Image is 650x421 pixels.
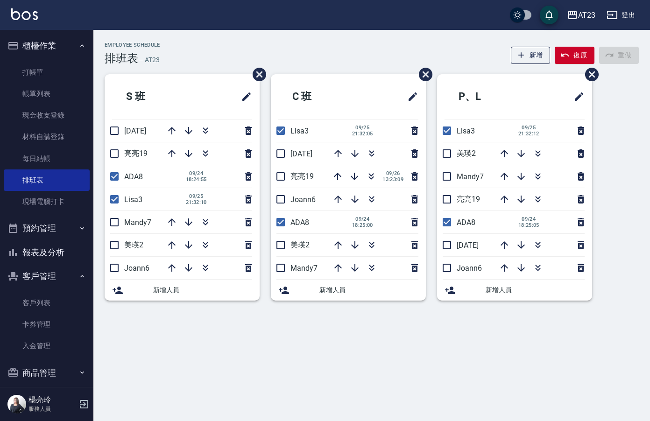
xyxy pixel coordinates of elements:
a: 卡券管理 [4,314,90,335]
h2: P、L [445,80,531,113]
span: 18:25:00 [352,222,373,228]
button: 預約管理 [4,216,90,240]
span: Joann6 [290,195,316,204]
span: 刪除班表 [412,61,434,88]
a: 入金管理 [4,335,90,357]
h2: S 班 [112,80,197,113]
span: 21:32:12 [518,131,539,137]
div: 新增人員 [105,280,260,301]
span: 新增人員 [319,285,418,295]
button: 櫃檯作業 [4,34,90,58]
span: 新增人員 [486,285,585,295]
span: ADA8 [124,172,143,181]
span: 09/24 [518,216,539,222]
span: 09/25 [352,125,373,131]
h5: 楊亮玲 [28,395,76,405]
span: 亮亮19 [457,195,480,203]
span: [DATE] [457,241,479,250]
span: 刪除班表 [578,61,600,88]
span: 18:25:05 [518,222,539,228]
img: Person [7,395,26,414]
button: 登出 [603,7,639,24]
button: 復原 [555,47,594,64]
span: Mandy7 [124,218,151,227]
span: [DATE] [124,126,146,135]
span: 21:32:05 [352,131,373,137]
span: 09/24 [186,170,207,176]
span: 美瑛2 [124,240,143,249]
a: 現金收支登錄 [4,105,90,126]
span: Lisa3 [124,195,142,204]
button: 客戶管理 [4,264,90,288]
span: Joann6 [457,264,482,273]
a: 每日結帳 [4,148,90,169]
span: 美瑛2 [290,240,310,249]
span: 09/26 [382,170,403,176]
a: 帳單列表 [4,83,90,105]
span: 09/24 [352,216,373,222]
p: 服務人員 [28,405,76,413]
h6: — AT23 [138,55,160,65]
span: 修改班表的標題 [235,85,252,108]
span: 21:32:10 [186,199,207,205]
button: save [540,6,558,24]
h2: Employee Schedule [105,42,160,48]
span: 亮亮19 [290,172,314,181]
span: ADA8 [290,218,309,227]
a: 材料自購登錄 [4,126,90,147]
a: 現場電腦打卡 [4,191,90,212]
span: Lisa3 [290,126,309,135]
span: 亮亮19 [124,149,148,158]
a: 客戶列表 [4,292,90,314]
div: AT23 [578,9,595,21]
span: Lisa3 [457,126,475,135]
button: 報表及分析 [4,240,90,265]
span: Mandy7 [457,172,484,181]
span: 美瑛2 [457,149,476,158]
span: 修改班表的標題 [568,85,585,108]
span: 09/25 [186,193,207,199]
a: 打帳單 [4,62,90,83]
a: 排班表 [4,169,90,191]
span: 刪除班表 [246,61,268,88]
span: 修改班表的標題 [402,85,418,108]
span: Joann6 [124,264,149,273]
h3: 排班表 [105,52,138,65]
span: Mandy7 [290,264,318,273]
span: 新增人員 [153,285,252,295]
span: 13:23:09 [382,176,403,182]
button: 新增 [511,47,551,64]
button: AT23 [563,6,599,25]
div: 新增人員 [437,280,592,301]
img: Logo [11,8,38,20]
span: ADA8 [457,218,475,227]
button: 商品管理 [4,361,90,385]
h2: C 班 [278,80,363,113]
span: 18:24:55 [186,176,207,182]
div: 新增人員 [271,280,426,301]
span: [DATE] [290,149,312,158]
span: 09/25 [518,125,539,131]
